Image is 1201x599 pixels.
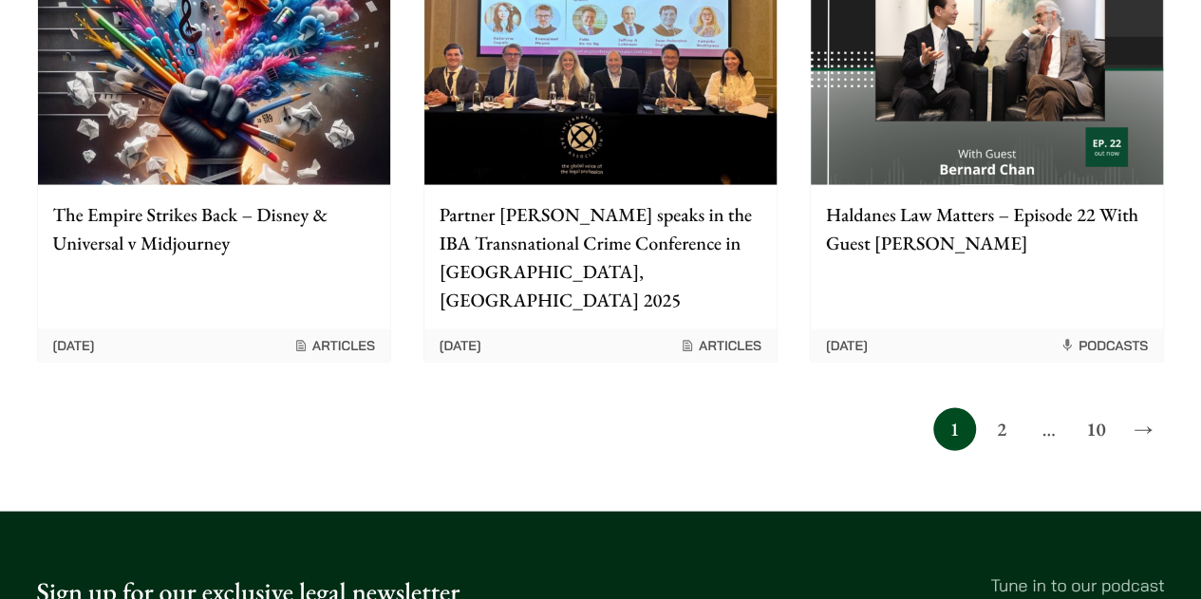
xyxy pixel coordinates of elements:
time: [DATE] [53,337,95,354]
p: Tune in to our podcast [616,572,1165,598]
p: The Empire Strikes Back – Disney & Universal v Midjourney [53,200,375,257]
a: 10 [1075,408,1117,451]
span: Articles [293,337,375,354]
p: Partner [PERSON_NAME] speaks in the IBA Transnational Crime Conference in [GEOGRAPHIC_DATA], [GEO... [440,200,761,314]
nav: Posts pagination [37,408,1165,451]
time: [DATE] [826,337,868,354]
a: → [1122,408,1165,451]
p: Haldanes Law Matters – Episode 22 With Guest [PERSON_NAME] [826,200,1148,257]
span: Articles [680,337,761,354]
span: … [1027,408,1070,451]
time: [DATE] [440,337,481,354]
span: Podcasts [1060,337,1148,354]
a: 2 [980,408,1023,451]
span: 1 [933,408,976,451]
